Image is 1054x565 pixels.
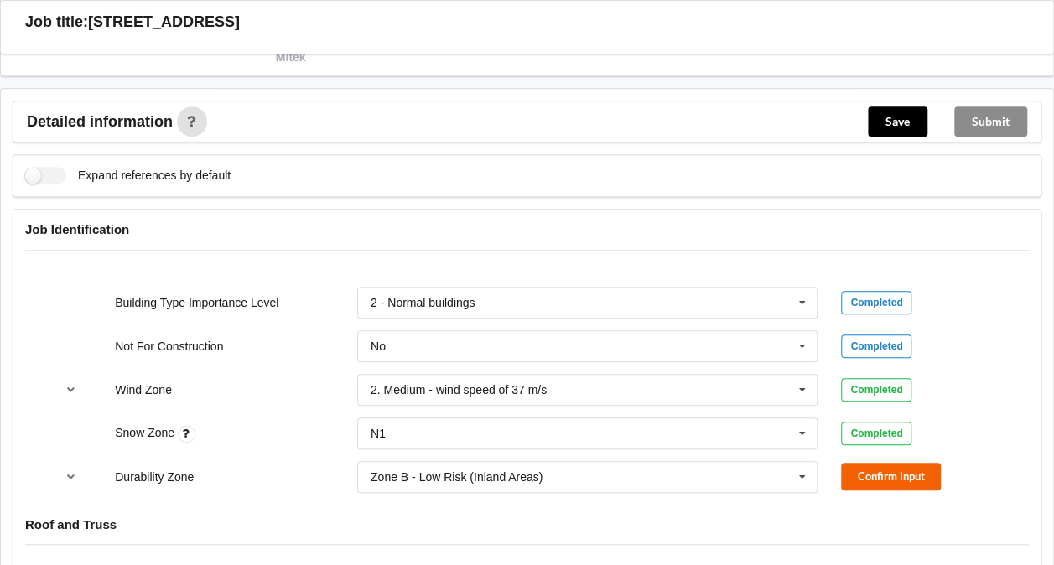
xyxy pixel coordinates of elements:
[115,383,172,397] label: Wind Zone
[55,462,87,492] button: reference-toggle
[55,375,87,405] button: reference-toggle
[868,106,927,137] button: Save
[841,378,911,402] div: Completed
[115,426,178,439] label: Snow Zone
[27,114,173,129] span: Detailed information
[841,334,911,358] div: Completed
[841,463,941,490] button: Confirm input
[115,340,223,353] label: Not For Construction
[841,291,911,314] div: Completed
[25,221,1029,237] h4: Job Identification
[25,13,88,32] h3: Job title:
[371,471,543,483] div: Zone B - Low Risk (Inland Areas)
[371,384,547,396] div: 2. Medium - wind speed of 37 m/s
[25,167,231,184] label: Expand references by default
[371,428,386,439] div: N1
[115,470,194,484] label: Durability Zone
[115,296,278,309] label: Building Type Importance Level
[371,340,386,352] div: No
[841,422,911,445] div: Completed
[371,297,475,308] div: 2 - Normal buildings
[88,13,240,32] h3: [STREET_ADDRESS]
[25,516,1029,532] h4: Roof and Truss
